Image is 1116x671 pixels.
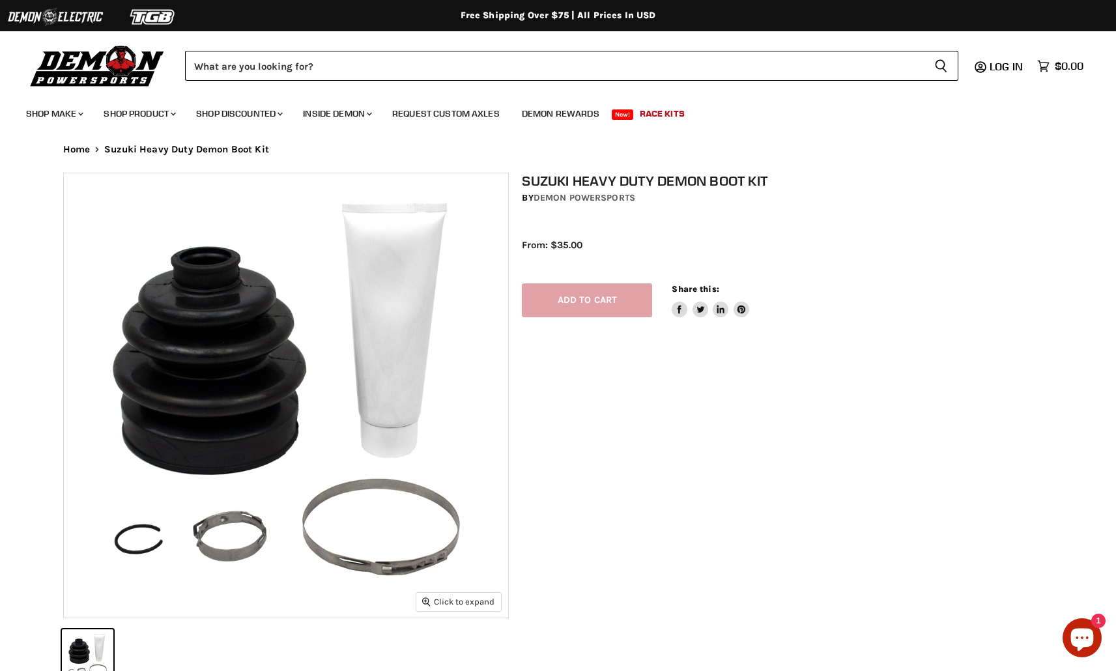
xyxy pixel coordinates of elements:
[94,100,184,127] a: Shop Product
[534,192,635,203] a: Demon Powersports
[672,283,749,318] aside: Share this:
[104,5,202,29] img: TGB Logo 2
[1055,60,1083,72] span: $0.00
[26,42,169,89] img: Demon Powersports
[1031,57,1090,76] a: $0.00
[630,100,694,127] a: Race Kits
[185,51,924,81] input: Search
[16,100,91,127] a: Shop Make
[984,61,1031,72] a: Log in
[512,100,609,127] a: Demon Rewards
[185,51,958,81] form: Product
[522,239,582,251] span: From: $35.00
[672,284,719,294] span: Share this:
[1059,618,1106,661] inbox-online-store-chat: Shopify online store chat
[990,60,1023,73] span: Log in
[522,191,1066,205] div: by
[37,144,1080,155] nav: Breadcrumbs
[612,109,634,120] span: New!
[63,144,91,155] a: Home
[382,100,509,127] a: Request Custom Axles
[416,593,501,610] button: Click to expand
[422,597,494,607] span: Click to expand
[924,51,958,81] button: Search
[186,100,291,127] a: Shop Discounted
[293,100,380,127] a: Inside Demon
[522,173,1066,189] h1: Suzuki Heavy Duty Demon Boot Kit
[37,10,1080,21] div: Free Shipping Over $75 | All Prices In USD
[16,95,1080,127] ul: Main menu
[64,173,508,618] img: IMAGE
[7,5,104,29] img: Demon Electric Logo 2
[104,144,269,155] span: Suzuki Heavy Duty Demon Boot Kit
